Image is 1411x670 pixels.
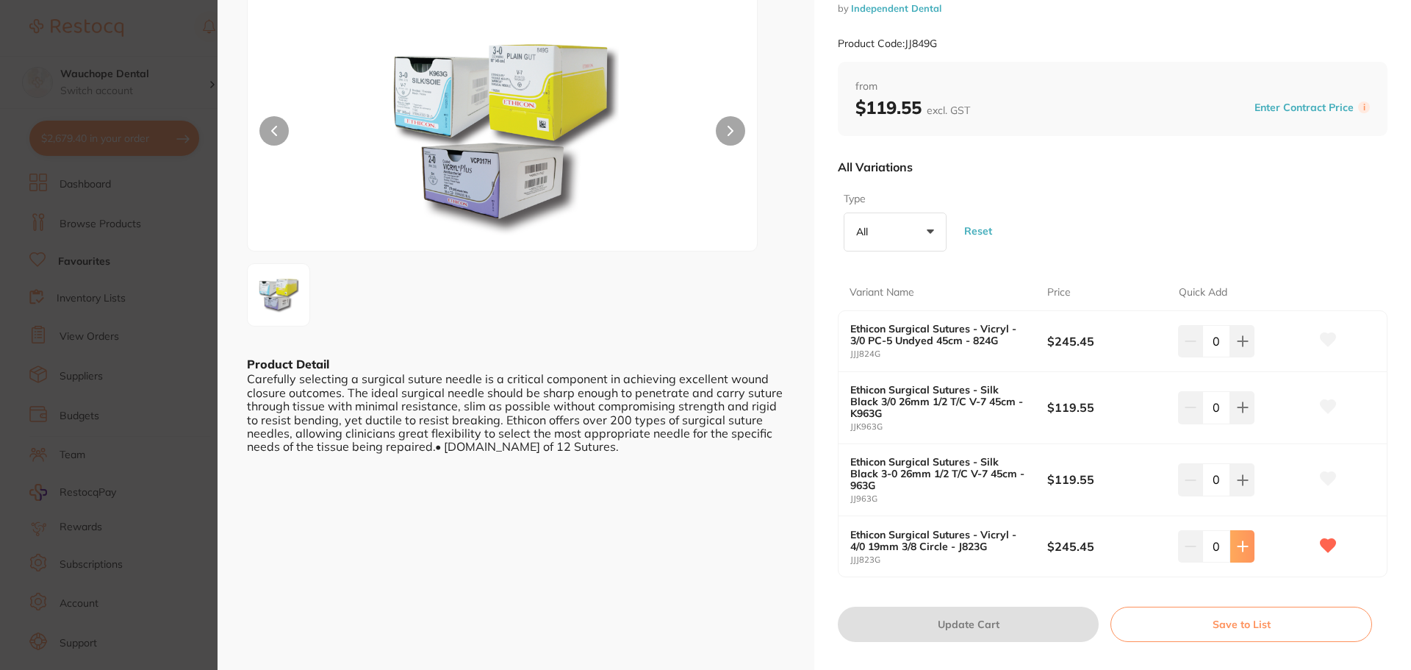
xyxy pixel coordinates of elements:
p: Quick Add [1179,285,1227,300]
small: Product Code: JJ849G [838,38,937,50]
img: MTkyMA [252,268,305,321]
b: Ethicon Surgical Sutures - Vicryl - 3/0 PC-5 Undyed 45cm - 824G [850,323,1027,346]
small: by [838,3,1387,14]
b: $245.45 [1047,538,1166,555]
b: Ethicon Surgical Sutures - Silk Black 3/0 26mm 1/2 T/C V-7 45cm - K963G [850,384,1027,419]
small: JJJ823G [850,555,1047,565]
button: Update Cart [838,607,1099,642]
div: Carefully selecting a surgical suture needle is a critical component in achieving excellent wound... [247,372,785,453]
button: All [844,213,947,252]
small: JJ963G [850,494,1047,504]
img: MTkyMA [350,18,656,251]
b: $119.55 [855,96,970,118]
p: All [856,225,874,238]
b: $245.45 [1047,333,1166,349]
button: Reset [960,204,997,257]
b: $119.55 [1047,471,1166,488]
button: Enter Contract Price [1250,101,1358,115]
b: Ethicon Surgical Sutures - Silk Black 3-0 26mm 1/2 T/C V-7 45cm - 963G [850,456,1027,491]
label: i [1358,101,1370,113]
p: Price [1047,285,1071,300]
span: excl. GST [927,104,970,117]
a: Independent Dental [851,2,941,14]
b: $119.55 [1047,399,1166,416]
p: All Variations [838,160,913,174]
small: JJK963G [850,422,1047,432]
label: Type [844,192,942,207]
small: JJJ824G [850,349,1047,359]
b: Ethicon Surgical Sutures - Vicryl - 4/0 19mm 3/8 Circle - J823G [850,529,1027,552]
span: from [855,79,1370,94]
p: Variant Name [850,285,914,300]
b: Product Detail [247,357,329,371]
button: Save to List [1110,607,1372,642]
